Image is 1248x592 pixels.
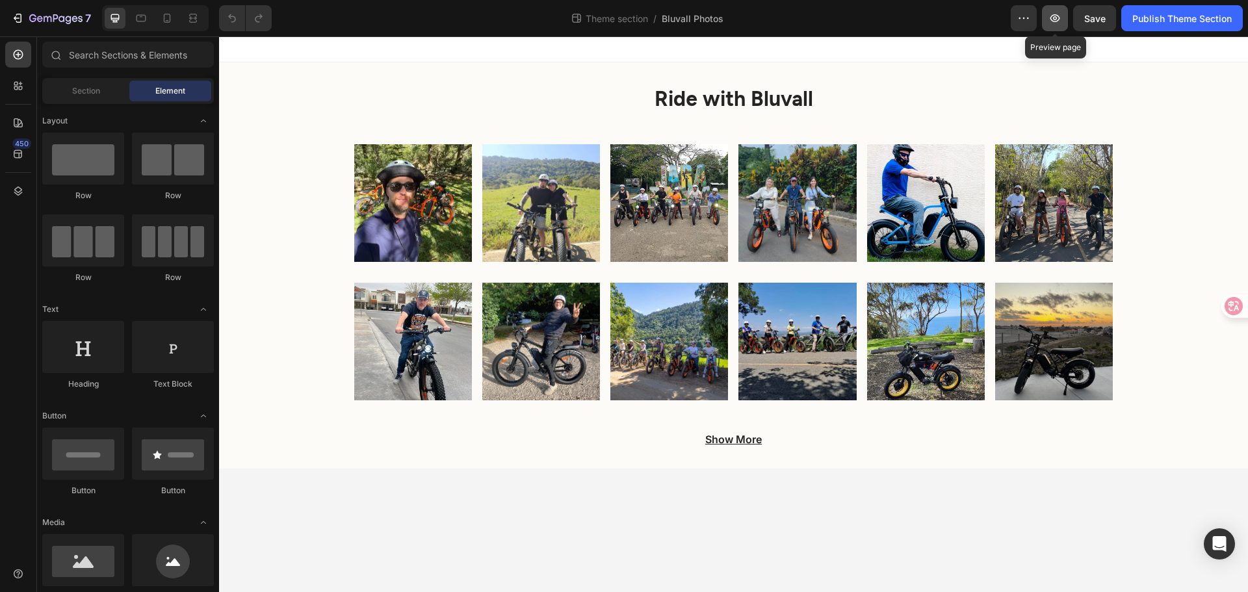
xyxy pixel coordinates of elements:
div: Undo/Redo [219,5,272,31]
div: Row [42,272,124,283]
span: Button [42,410,66,422]
span: Layout [42,115,68,127]
a: Show More [486,396,543,409]
span: / [653,12,656,25]
div: Button [132,485,214,496]
div: Row [42,190,124,201]
img: gempages_576785875606700873-9265720a-3ba6-489b-8218-0742bc19ec86.webp [519,246,637,364]
span: Media [42,517,65,528]
span: Toggle open [193,299,214,320]
span: Theme section [583,12,651,25]
p: 7 [85,10,91,26]
span: Element [155,85,185,97]
div: Open Intercom Messenger [1204,528,1235,560]
div: Heading [42,378,124,390]
span: Toggle open [193,110,214,131]
div: Button [42,485,124,496]
div: Row [132,190,214,201]
img: gempages_576785875606700873-e90d694b-ee08-4df0-be77-154f73f725d0.webp [519,108,637,225]
span: Toggle open [193,405,214,426]
span: Text [42,303,58,315]
img: gempages_576785875606700873-176f8a56-2fc5-41cb-95c1-451bbfe70d7a.webp [263,108,381,225]
img: gempages_576785875606700873-66de6bfa-1885-440a-b283-cff1be0339c5.webp [776,108,894,225]
img: gempages_576785875606700873-472708ca-5eda-4f10-b525-db71d034cd90.jpg [776,246,894,364]
span: Toggle open [193,512,214,533]
img: gempages_576785875606700873-8511279e-14ec-4bf5-bd53-15e8925167c4.jpg [135,246,253,364]
img: gempages_576785875606700873-0d9c3efe-52e7-40ed-9dc4-afdf212e3f20.jpg [648,246,766,364]
div: 450 [12,138,31,149]
span: Save [1084,13,1106,24]
img: gempages_576785875606700873-aedc1efd-d37f-4232-bf13-a941c2078819.jpg [263,246,381,364]
button: Save [1073,5,1116,31]
button: Publish Theme Section [1121,5,1243,31]
img: gempages_576785875606700873-6ed087d5-86bf-4207-9b1d-8c567bddddb4.webp [391,246,509,364]
div: Publish Theme Section [1132,12,1232,25]
div: Text Block [132,378,214,390]
img: gempages_576785875606700873-3466d26d-696e-4da1-98ae-83ffe6e714b4.webp [391,108,509,225]
img: gempages_576785875606700873-d477fd83-5161-49b6-94d2-e37f835bb59f.jpg [648,108,766,225]
span: Section [72,85,100,97]
button: 7 [5,5,97,31]
div: Row [132,272,214,283]
iframe: Design area [219,36,1248,592]
input: Search Sections & Elements [42,42,214,68]
span: Bluvall Photos [662,12,723,25]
